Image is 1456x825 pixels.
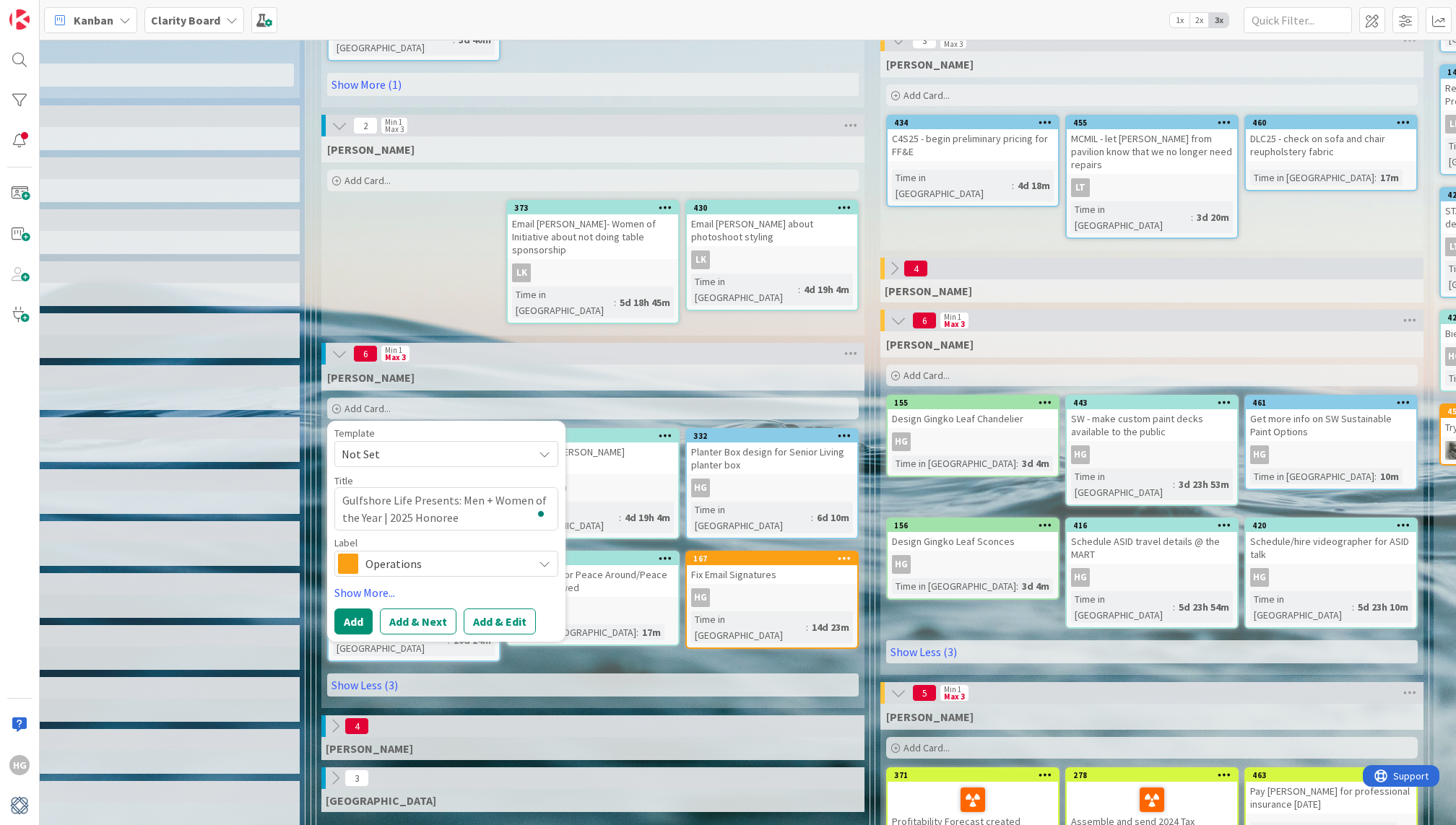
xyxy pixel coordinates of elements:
[464,608,536,634] button: Add & Edit
[9,755,30,775] div: HG
[1246,782,1416,813] div: Pay [PERSON_NAME] for professional insurance [DATE]
[327,73,859,96] a: Show More (1)
[506,428,680,539] a: 132Schedule [PERSON_NAME] PhotoshootHGTime in [GEOGRAPHIC_DATA]:4d 19h 4m
[885,284,972,298] span: Lisa K.
[334,474,353,487] label: Title
[687,479,857,497] div: HG
[1018,455,1053,471] div: 3d 4m
[327,142,415,157] span: Lisa K.
[365,554,526,574] span: Operations
[334,428,375,438] span: Template
[327,370,415,385] span: Hannah
[30,2,66,19] span: Support
[687,214,857,246] div: Email [PERSON_NAME] about photoshoot styling
[687,201,857,214] div: 430
[912,684,937,702] span: 5
[903,260,928,277] span: 4
[1191,209,1193,225] span: :
[1067,519,1237,564] div: 416Schedule ASID travel details @ the MART
[892,170,1012,201] div: Time in [GEOGRAPHIC_DATA]
[944,686,961,693] div: Min 1
[1065,395,1239,506] a: 443SW - make custom paint decks available to the publicHGTime in [GEOGRAPHIC_DATA]:3d 23h 53m
[1377,170,1403,185] div: 17m
[886,395,1059,477] a: 155Design Gingko Leaf ChandelierHGTime in [GEOGRAPHIC_DATA]:3d 4m
[894,118,1058,128] div: 434
[514,203,678,213] div: 373
[453,32,455,48] span: :
[944,313,961,320] div: Min 1
[687,552,857,565] div: 167
[1071,178,1090,197] div: LT
[385,346,402,354] div: Min 1
[1244,518,1418,629] a: 420Schedule/hire videographer for ASID talkHGTime in [GEOGRAPHIC_DATA]:5d 23h 10m
[903,741,950,754] span: Add Card...
[1246,129,1416,161] div: DLC25 - check on sofa and chair reupholstery fabric
[888,409,1058,428] div: Design Gingko Leaf Chandelier
[508,429,678,474] div: 132Schedule [PERSON_NAME] Photoshoot
[151,13,220,27] b: Clarity Board
[888,519,1058,532] div: 156
[888,769,1058,782] div: 371
[512,624,636,640] div: Time in [GEOGRAPHIC_DATA]
[888,396,1058,409] div: 155
[1246,396,1416,441] div: 461Get more info on SW Sustainable Paint Options
[638,624,664,640] div: 17m
[385,118,402,126] div: Min 1
[687,429,857,474] div: 332Planter Box design for Senior Living planter box
[888,519,1058,551] div: 156Design Gingko Leaf Sconces
[912,32,937,49] span: 3
[508,479,678,497] div: HG
[894,520,1058,531] div: 156
[944,693,965,700] div: Max 3
[344,174,391,187] span: Add Card...
[508,201,678,214] div: 373
[693,203,857,213] div: 430
[1246,409,1416,441] div: Get more info on SW Sustainable Paint Options
[508,201,678,259] div: 373Email [PERSON_NAME]- Women of Initiative about not doing table sponsorship
[892,555,911,574] div: HG
[1173,599,1175,615] span: :
[1067,116,1237,174] div: 455MCMIL - let [PERSON_NAME] from pavilion know that we no longer need repairs
[514,554,678,564] div: 361
[1067,769,1237,782] div: 278
[685,200,859,311] a: 430Email [PERSON_NAME] about photoshoot stylingLKTime in [GEOGRAPHIC_DATA]:4d 19h 4m
[508,214,678,259] div: Email [PERSON_NAME]- Women of Initiative about not doing table sponsorship
[691,250,710,269] div: LK
[1071,445,1090,464] div: HG
[888,396,1058,428] div: 155Design Gingko Leaf Chandelier
[1067,445,1237,464] div: HG
[886,337,974,352] span: Hannah
[1250,568,1269,587] div: HG
[1193,209,1233,225] div: 3d 20m
[455,32,495,48] div: 3d 40m
[691,611,806,643] div: Time in [GEOGRAPHIC_DATA]
[1252,398,1416,408] div: 461
[1252,770,1416,780] div: 463
[1246,519,1416,564] div: 420Schedule/hire videographer for ASID talk
[808,619,853,635] div: 14d 23m
[691,588,710,607] div: HG
[1067,129,1237,174] div: MCMIL - let [PERSON_NAME] from pavilion know that we no longer need repairs
[687,552,857,584] div: 167Fix Email Signatures
[326,793,436,808] span: Devon
[1246,769,1416,782] div: 463
[1175,476,1233,492] div: 3d 23h 53m
[1244,7,1352,33] input: Quick Filter...
[1071,468,1173,500] div: Time in [GEOGRAPHIC_DATA]
[1071,591,1173,623] div: Time in [GEOGRAPHIC_DATA]
[344,769,369,787] span: 3
[508,429,678,442] div: 132
[1073,118,1237,128] div: 455
[892,432,911,451] div: HG
[687,250,857,269] div: LK
[1244,395,1418,490] a: 461Get more info on SW Sustainable Paint OptionsHGTime in [GEOGRAPHIC_DATA]:10m
[888,432,1058,451] div: HG
[614,294,616,310] span: :
[1071,201,1191,233] div: Time in [GEOGRAPHIC_DATA]
[1065,115,1239,239] a: 455MCMIL - let [PERSON_NAME] from pavilion know that we no longer need repairsLTTime in [GEOGRAPH...
[9,795,30,816] img: avatar
[1250,170,1374,185] div: Time in [GEOGRAPHIC_DATA]
[334,538,357,548] span: Label
[1067,519,1237,532] div: 416
[1170,13,1189,27] span: 1x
